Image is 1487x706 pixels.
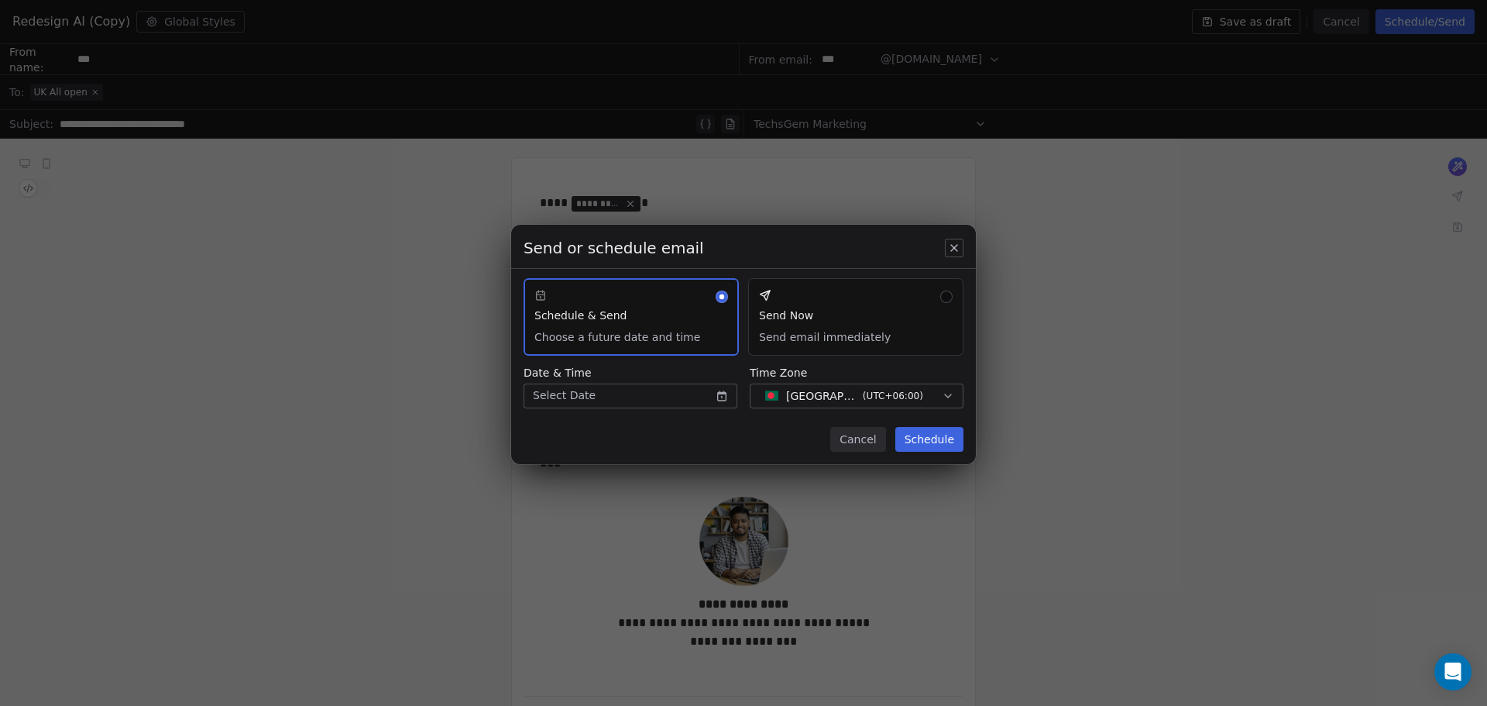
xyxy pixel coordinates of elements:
[750,365,963,381] span: Time Zone
[830,427,885,452] button: Cancel
[533,387,596,404] span: Select Date
[863,389,923,403] span: ( UTC+06:00 )
[524,365,737,381] span: Date & Time
[895,427,963,452] button: Schedule
[750,384,963,408] button: [GEOGRAPHIC_DATA] - BST(UTC+06:00)
[786,388,857,404] span: [GEOGRAPHIC_DATA] - BST
[524,237,704,259] span: Send or schedule email
[524,384,737,408] button: Select Date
